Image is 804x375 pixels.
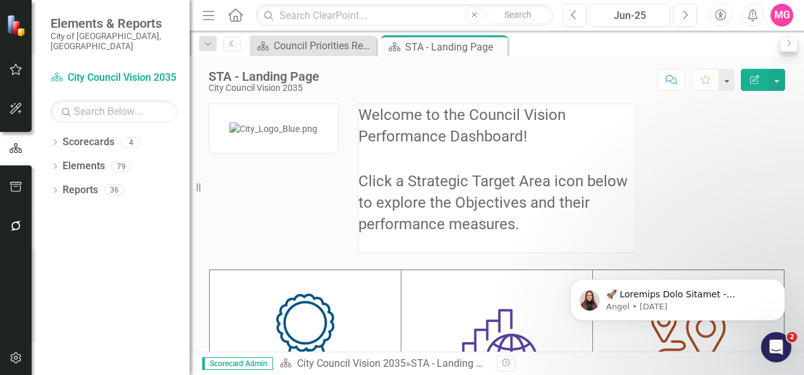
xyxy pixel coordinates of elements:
[358,172,628,234] span: Click a Strategic Target Area icon below to explore the Objectives and their performance measures.
[202,357,273,370] span: Scorecard Admin
[51,100,177,122] input: Search Below...
[256,4,553,27] input: Search ClearPoint...
[209,83,319,93] div: City Council Vision 2035
[229,122,317,135] img: City_Logo_Blue.png
[279,357,487,371] div: »
[787,332,797,342] span: 2
[551,253,804,341] iframe: Intercom notifications message
[770,4,793,27] button: MG
[297,357,406,369] a: City Council Vision 2035
[51,31,177,52] small: City of [GEOGRAPHIC_DATA], [GEOGRAPHIC_DATA]
[253,38,373,54] a: Council Priorities Reports
[487,6,550,24] button: Search
[411,357,499,369] div: STA - Landing Page
[209,69,319,83] div: STA - Landing Page
[63,135,114,150] a: Scorecards
[761,332,791,362] iframe: Intercom live chat
[274,38,373,54] div: Council Priorities Reports
[590,4,670,27] button: Jun-25
[104,185,125,196] div: 36
[405,39,504,55] div: STA - Landing Page
[358,106,566,145] span: Welcome to the Council Vision Performance Dashboard!
[111,161,131,172] div: 79
[121,137,141,148] div: 4
[55,49,218,60] p: Message from Angel, sent 1w ago
[51,71,177,85] a: City Council Vision 2035
[594,8,666,23] div: Jun-25
[63,159,105,174] a: Elements
[51,16,177,31] span: Elements & Reports
[63,183,98,198] a: Reports
[504,9,532,20] span: Search
[6,14,28,36] img: ClearPoint Strategy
